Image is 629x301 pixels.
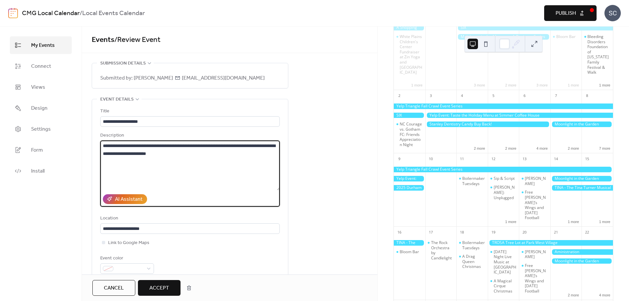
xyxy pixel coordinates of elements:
[425,240,457,260] div: The Rock Orchestra by Candlelight
[394,122,425,147] div: NC Courage vs. Gotham FC: Friends Appreciation Night
[31,104,48,112] span: Design
[431,240,454,260] div: The Rock Orchestra by Candlelight
[544,5,597,21] button: Publish
[503,82,519,87] button: 2 more
[394,103,613,109] div: Yelp Triangle Fall Crawl Event Series
[100,74,265,82] span: Submitted by: [PERSON_NAME] [EMAIL_ADDRESS][DOMAIN_NAME]
[394,34,425,75] div: White Plains Children's Center Fundraiser at Zin Yoga and Wine Lounge
[490,92,497,99] div: 5
[458,92,466,99] div: 4
[556,9,576,17] span: Publish
[456,240,488,250] div: Boilermaker Tuesdays
[494,185,517,200] div: [PERSON_NAME]: Unplugged
[550,34,582,39] div: Bloom Bar
[550,258,613,264] div: Moonlight in the Garden
[427,229,434,236] div: 17
[462,254,485,269] div: A Drag Queen Christmas
[525,176,548,186] div: [PERSON_NAME]
[394,167,613,172] div: Yelp Triangle Fall Crawl Event Series
[565,82,581,87] button: 1 more
[597,82,613,87] button: 1 more
[31,84,45,91] span: Views
[394,249,425,254] div: Bloom Bar
[394,185,425,191] div: 2025 Durham Pottery Tour
[10,36,72,54] a: My Events
[10,57,72,75] a: Connect
[490,155,497,162] div: 12
[22,7,80,20] a: CMG Local Calendar
[534,145,550,151] button: 4 more
[427,155,434,162] div: 10
[80,7,82,20] b: /
[458,229,466,236] div: 18
[494,249,517,275] div: [DATE] Night Live Music at [GEOGRAPHIC_DATA]
[550,122,613,127] div: Moonlight in the Garden
[31,146,43,154] span: Form
[565,145,581,151] button: 2 more
[494,176,515,181] div: Sip & Script
[115,196,143,203] div: AI Assistant
[519,263,550,294] div: Free Gussie’s Wings and Thursday Football
[550,176,613,181] div: Moonlight in the Garden
[100,254,153,262] div: Event color
[92,280,135,296] button: Cancel
[31,42,55,49] span: My Events
[456,25,613,30] div: SIX
[396,155,403,162] div: 9
[503,218,519,224] button: 1 more
[525,249,548,259] div: [PERSON_NAME]
[581,34,613,75] div: Bleeding Disorders Foundation of North Carolina Family Festival & Walk
[10,162,72,180] a: Install
[456,34,550,40] div: Mah Jongg in the Afternoon: A Beginner Series of Lessons
[100,96,134,103] span: Event details
[400,34,423,75] div: White Plains Children's Center Fundraiser at Zin Yoga and [GEOGRAPHIC_DATA]
[10,78,72,96] a: Views
[100,215,278,222] div: Location
[488,240,613,246] div: TROSA Tree Lot at Park West Village
[394,113,425,118] div: SIX
[503,145,519,151] button: 2 more
[488,278,519,294] div: A Magical Cirque Christmas
[31,167,45,175] span: Install
[488,249,519,275] div: Wednesday Night Live Music at Vidrio
[100,132,278,140] div: Description
[8,8,18,18] img: logo
[456,254,488,269] div: A Drag Queen Christmas
[471,145,487,151] button: 2 more
[488,176,519,181] div: Sip & Script
[565,218,581,224] button: 1 more
[604,5,621,21] div: SC
[552,92,560,99] div: 7
[552,229,560,236] div: 21
[456,176,488,186] div: Boilermaker Tuesdays
[552,155,560,162] div: 14
[583,229,591,236] div: 22
[10,120,72,138] a: Settings
[587,34,610,75] div: Bleeding Disorders Foundation of [US_STATE] Family Festival & Walk
[583,92,591,99] div: 8
[488,185,519,200] div: Walker Hayes: Unplugged
[521,155,528,162] div: 13
[597,145,613,151] button: 7 more
[427,92,434,99] div: 3
[103,194,147,204] button: AI Assistant
[149,284,169,292] span: Accept
[400,249,419,254] div: Bloom Bar
[425,122,550,127] div: Stanley Dentistry Candy Buy Back!
[519,176,550,186] div: Neil deGrasse Tyson
[100,107,278,115] div: Title
[597,218,613,224] button: 1 more
[400,122,423,147] div: NC Courage vs. Gotham FC: Friends Appreciation Night
[104,284,124,292] span: Cancel
[92,33,114,47] a: Events
[521,92,528,99] div: 6
[494,278,517,294] div: A Magical Cirque Christmas
[425,113,613,118] div: Yelp Event: Taste the Holiday Menu at Simmer Coffee House
[31,125,51,133] span: Settings
[550,249,613,255] div: Aministration
[10,141,72,159] a: Form
[31,63,51,70] span: Connect
[396,229,403,236] div: 16
[525,190,548,220] div: Free [PERSON_NAME]’s Wings and [DATE] Football
[394,176,425,181] div: Yelp Event: Taste the Holiday Menu at Simmer Coffee House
